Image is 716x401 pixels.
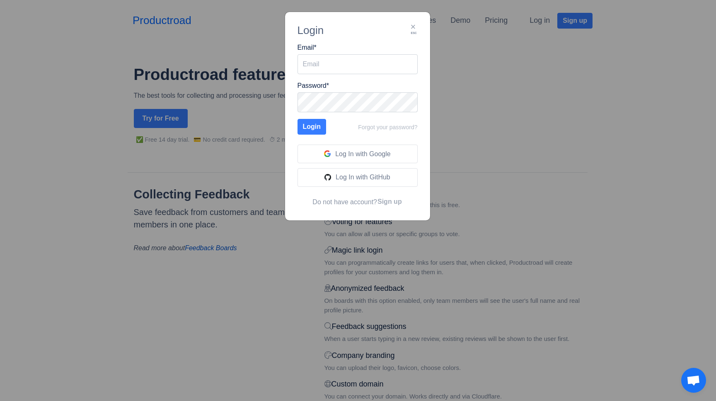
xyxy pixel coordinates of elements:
button: Login [298,119,327,135]
span: Log In with Google [335,150,390,157]
img: google_64.png [324,150,331,157]
a: Log In with Google [298,147,418,155]
div: esc [411,31,417,36]
div: Do not have account? [298,197,418,208]
input: Email [298,54,418,74]
div: × [411,20,416,34]
img: github_64.png [324,174,331,181]
span: Log In with GitHub [336,174,390,181]
label: Password [298,81,329,91]
div: Login [298,22,418,39]
a: Open chat [681,368,706,393]
button: Sign up [377,196,402,207]
a: Log In with GitHub [298,171,418,178]
a: Forgot your password? [358,119,417,134]
label: Email [298,43,317,53]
